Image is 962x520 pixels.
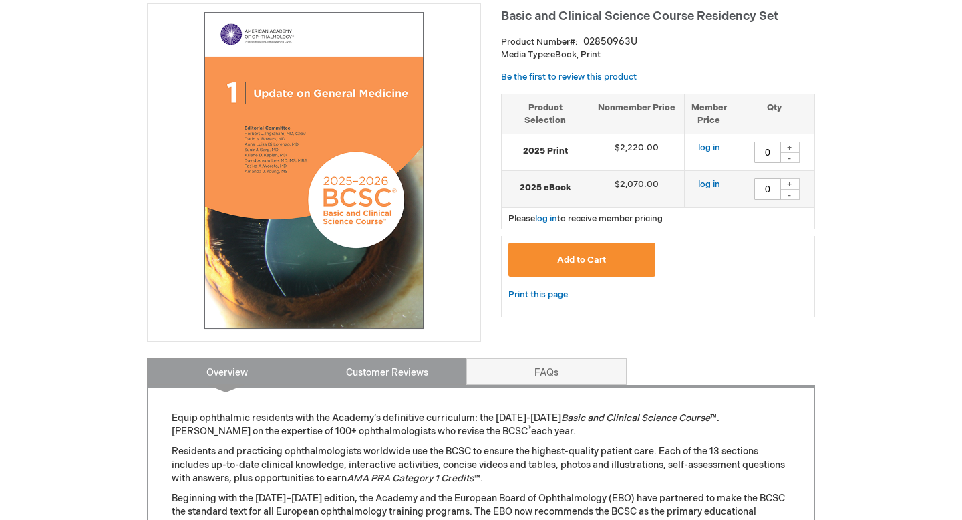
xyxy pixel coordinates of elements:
[508,145,582,158] strong: 2025 Print
[508,182,582,194] strong: 2025 eBook
[754,142,781,163] input: Qty
[684,94,734,134] th: Member Price
[172,412,790,438] p: Equip ophthalmic residents with the Academy’s definitive curriculum: the [DATE]-[DATE] ™. [PERSON...
[347,473,474,484] em: AMA PRA Category 1 Credits
[528,425,531,433] sup: ®
[466,358,627,385] a: FAQs
[502,94,589,134] th: Product Selection
[147,358,307,385] a: Overview
[501,9,778,23] span: Basic and Clinical Science Course Residency Set
[698,142,720,153] a: log in
[780,178,800,190] div: +
[780,142,800,153] div: +
[508,243,655,277] button: Add to Cart
[172,445,790,485] p: Residents and practicing ophthalmologists worldwide use the BCSC to ensure the highest-quality pa...
[754,178,781,200] input: Qty
[508,213,663,224] span: Please to receive member pricing
[508,287,568,303] a: Print this page
[307,358,467,385] a: Customer Reviews
[589,134,685,171] td: $2,220.00
[501,37,578,47] strong: Product Number
[589,171,685,208] td: $2,070.00
[698,179,720,190] a: log in
[557,255,606,265] span: Add to Cart
[780,152,800,163] div: -
[501,49,550,60] strong: Media Type:
[501,72,637,82] a: Be the first to review this product
[535,213,557,224] a: log in
[780,189,800,200] div: -
[583,35,637,49] div: 02850963U
[589,94,685,134] th: Nonmember Price
[734,94,814,134] th: Qty
[154,11,474,330] img: Basic and Clinical Science Course Residency Set
[501,49,815,61] p: eBook, Print
[561,412,710,424] em: Basic and Clinical Science Course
